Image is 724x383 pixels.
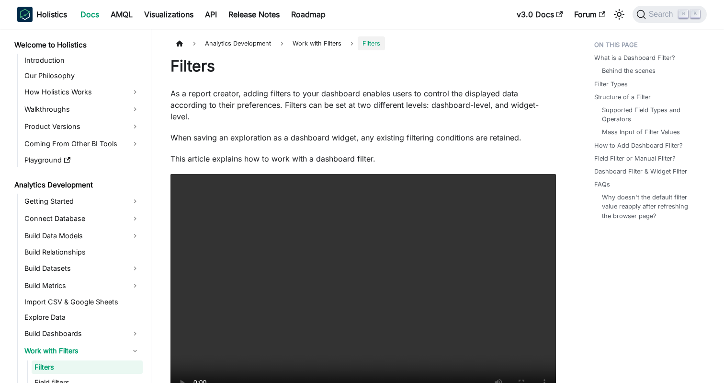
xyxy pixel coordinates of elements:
[679,10,688,18] kbd: ⌘
[594,53,675,62] a: What is a Dashboard Filter?
[105,7,138,22] a: AMQL
[32,360,143,374] a: Filters
[22,261,143,276] a: Build Datasets
[11,178,143,192] a: Analytics Development
[223,7,285,22] a: Release Notes
[11,38,143,52] a: Welcome to Holistics
[17,7,67,22] a: HolisticsHolistics
[22,228,143,244] a: Build Data Models
[594,154,676,163] a: Field Filter or Manual Filter?
[36,9,67,20] b: Holistics
[170,153,556,164] p: This article explains how to work with a dashboard filter.
[602,105,697,124] a: Supported Field Types and Operators
[170,57,556,76] h1: Filters
[285,7,331,22] a: Roadmap
[594,80,628,89] a: Filter Types
[200,36,276,50] span: Analytics Development
[646,10,679,19] span: Search
[690,10,700,18] kbd: K
[17,7,33,22] img: Holistics
[358,36,385,50] span: Filters
[199,7,223,22] a: API
[602,128,680,137] a: Mass Input of Filter Values
[602,66,656,75] a: Behind the scenes
[568,7,611,22] a: Forum
[22,119,143,134] a: Product Versions
[75,7,105,22] a: Docs
[22,278,143,293] a: Build Metrics
[170,88,556,122] p: As a report creator, adding filters to your dashboard enables users to control the displayed data...
[170,132,556,143] p: When saving an exploration as a dashboard widget, any existing filtering conditions are retained.
[22,153,143,167] a: Playground
[22,211,143,226] a: Connect Database
[22,69,143,82] a: Our Philosophy
[8,29,151,383] nav: Docs sidebar
[22,343,143,359] a: Work with Filters
[22,54,143,67] a: Introduction
[138,7,199,22] a: Visualizations
[288,36,346,50] span: Work with Filters
[22,102,143,117] a: Walkthroughs
[511,7,568,22] a: v3.0 Docs
[602,193,697,221] a: Why doesn't the default filter value reapply after refreshing the browser page?
[22,326,143,341] a: Build Dashboards
[633,6,707,23] button: Search (Command+K)
[22,311,143,324] a: Explore Data
[170,36,189,50] a: Home page
[594,141,683,150] a: How to Add Dashboard Filter?
[22,194,143,209] a: Getting Started
[611,7,627,22] button: Switch between dark and light mode (currently light mode)
[594,167,687,176] a: Dashboard Filter & Widget Filter
[22,245,143,259] a: Build Relationships
[22,84,143,100] a: How Holistics Works
[170,36,556,50] nav: Breadcrumbs
[594,180,610,189] a: FAQs
[594,93,651,102] a: Structure of a Filter
[22,295,143,309] a: Import CSV & Google Sheets
[22,136,143,151] a: Coming From Other BI Tools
